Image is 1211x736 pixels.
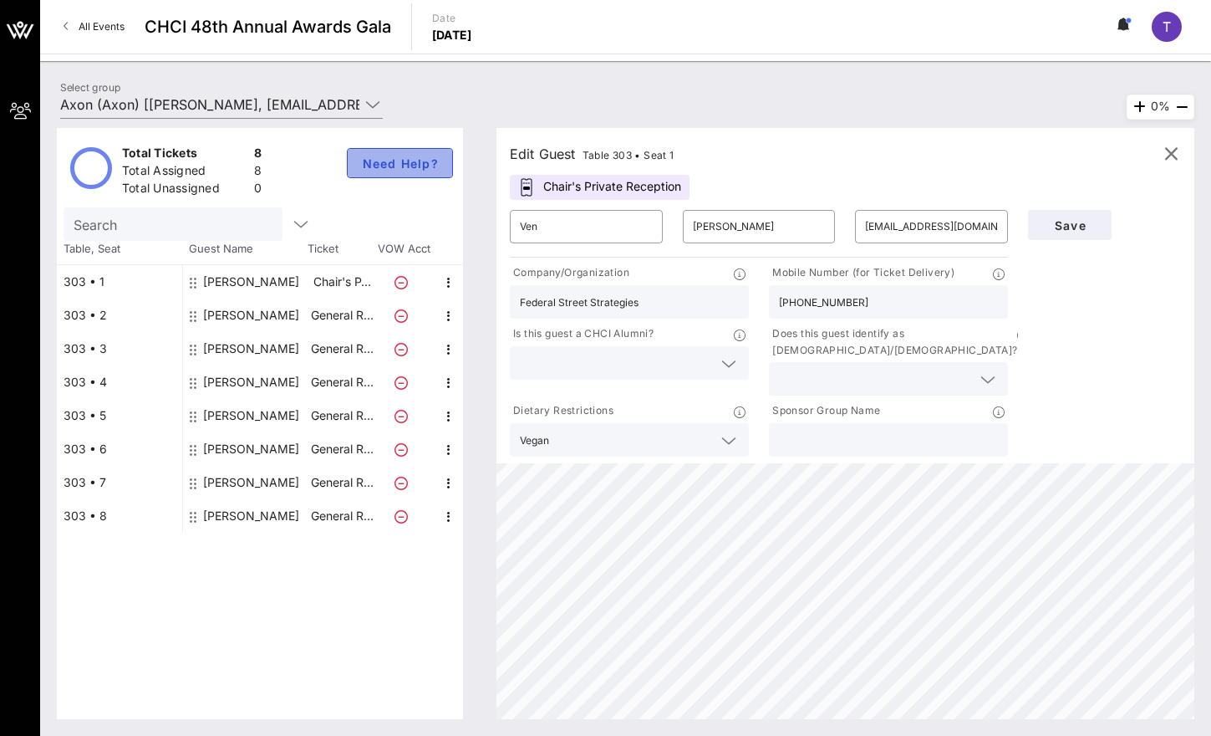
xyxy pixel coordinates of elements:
div: Vegan [520,435,549,447]
button: Save [1028,210,1112,240]
p: General R… [308,399,375,432]
p: General R… [308,499,375,533]
input: First Name* [520,213,653,240]
p: Sponsor Group Name [769,402,880,420]
p: General R… [308,299,375,332]
div: Rachel Chasalow [203,299,299,332]
span: All Events [79,20,125,33]
div: Matt Dernoga [203,399,299,432]
p: Dietary Restrictions [510,402,613,420]
div: 303 • 2 [57,299,182,332]
p: General R… [308,432,375,466]
div: 8 [254,162,262,183]
div: 8 [254,145,262,166]
span: Table, Seat [57,241,182,258]
span: T [1163,18,1171,35]
p: General R… [308,365,375,399]
div: Total Unassigned [122,180,247,201]
div: Alison Fox [203,332,299,365]
span: CHCI 48th Annual Awards Gala [145,14,391,39]
div: Elizabeth Smith [203,432,299,466]
div: Total Assigned [122,162,247,183]
div: 303 • 8 [57,499,182,533]
div: Chair's Private Reception [510,175,689,200]
div: 0% [1127,95,1194,120]
div: T [1152,12,1182,42]
div: Edit Guest [510,142,674,166]
input: Email* [865,213,998,240]
div: 303 • 4 [57,365,182,399]
p: Is this guest a CHCI Alumni? [510,325,654,343]
span: Save [1041,218,1098,233]
p: Does this guest identify as [DEMOGRAPHIC_DATA]/[DEMOGRAPHIC_DATA]? [769,325,1017,359]
p: Company/Organization [510,264,629,282]
div: 303 • 5 [57,399,182,432]
label: Select group [60,81,120,94]
button: Need Help? [347,148,453,178]
p: Mobile Number (for Ticket Delivery) [769,264,954,282]
a: All Events [53,13,135,40]
span: Table 303 • Seat 1 [583,149,674,161]
div: 303 • 7 [57,466,182,499]
p: Date [432,10,472,27]
div: 303 • 3 [57,332,182,365]
div: 0 [254,180,262,201]
span: VOW Acct [374,241,433,258]
div: 303 • 1 [57,265,182,299]
p: Chair's P… [308,265,375,299]
div: Total Tickets [122,145,247,166]
p: General R… [308,332,375,365]
div: Grace Kenney [203,499,299,533]
p: General R… [308,466,375,499]
span: Ticket [308,241,374,258]
p: [DATE] [432,27,472,43]
div: 303 • 6 [57,432,182,466]
input: Last Name* [693,213,826,240]
span: Guest Name [182,241,308,258]
div: Taevion Johnson [203,466,299,499]
div: Ven Neralla [203,265,299,299]
span: Need Help? [361,156,439,171]
div: Ngoc Nguyen [203,365,299,399]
